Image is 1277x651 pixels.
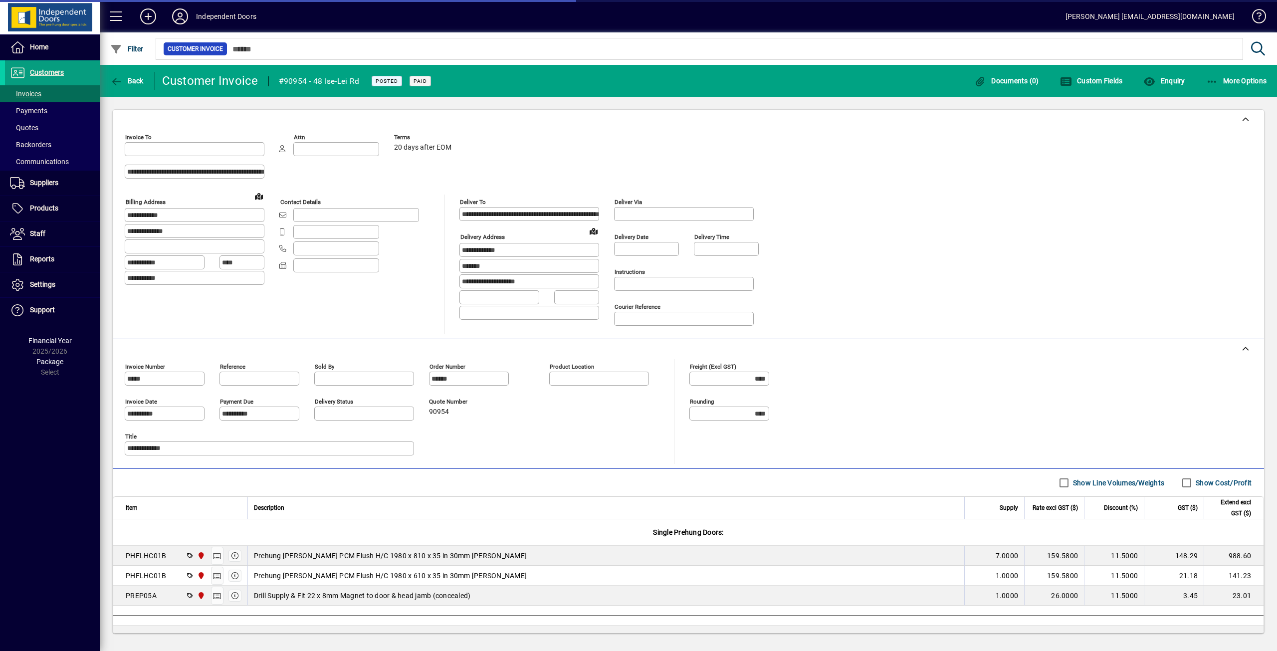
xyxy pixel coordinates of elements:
span: Customers [30,68,64,76]
a: Invoices [5,85,100,102]
span: Support [30,306,55,314]
mat-label: Order number [429,363,465,370]
span: Rate excl GST ($) [1033,502,1078,513]
span: Customer Invoice [168,44,223,54]
span: Prehung [PERSON_NAME] PCM Flush H/C 1980 x 810 x 35 in 30mm [PERSON_NAME] [254,551,527,561]
span: Drill Supply & Fit 22 x 8mm Magnet to door & head jamb (concealed) [254,591,471,601]
span: Invoices [10,90,41,98]
span: Christchurch [195,570,206,581]
span: Paid [414,78,427,84]
mat-label: Delivery time [694,233,729,240]
span: 1.0000 [996,571,1019,581]
mat-label: Invoice To [125,134,152,141]
span: Quote number [429,399,489,405]
a: Support [5,298,100,323]
a: View on map [586,223,602,239]
td: 988.60 [1204,546,1264,566]
a: Staff [5,221,100,246]
span: Description [254,502,284,513]
span: Christchurch [195,590,206,601]
div: Independent Doors [196,8,256,24]
mat-label: Title [125,433,137,440]
mat-label: Instructions [615,268,645,275]
span: Supply [1000,502,1018,513]
span: Settings [30,280,55,288]
span: Package [36,358,63,366]
a: Payments [5,102,100,119]
mat-label: Freight (excl GST) [690,363,736,370]
mat-label: Invoice number [125,363,165,370]
td: 11.5000 [1084,586,1144,606]
a: Knowledge Base [1245,2,1265,34]
td: 23.01 [1204,586,1264,606]
span: Christchurch [195,550,206,561]
mat-label: Reference [220,363,245,370]
button: Profile [164,7,196,25]
span: Staff [30,229,45,237]
span: Communications [10,158,69,166]
span: Quotes [10,124,38,132]
a: Home [5,35,100,60]
span: Products [30,204,58,212]
div: 159.5800 [1031,571,1078,581]
a: Suppliers [5,171,100,196]
div: PHFLHC01B [126,551,166,561]
a: Products [5,196,100,221]
span: More Options [1206,77,1267,85]
a: View on map [251,188,267,204]
span: 7.0000 [996,551,1019,561]
div: PREP05A [126,591,157,601]
mat-label: Attn [294,134,305,141]
span: GST ($) [1178,502,1198,513]
mat-label: Payment due [220,398,253,405]
button: Filter [108,40,146,58]
span: Financial Year [28,337,72,345]
span: Filter [110,45,144,53]
a: Backorders [5,136,100,153]
div: #90954 - 48 Ise-Lei Rd [279,73,360,89]
mat-label: Sold by [315,363,334,370]
td: 11.5000 [1084,566,1144,586]
div: 159.5800 [1031,551,1078,561]
button: Add [132,7,164,25]
mat-label: Deliver To [460,199,486,206]
app-page-header-button: Back [100,72,155,90]
span: Enquiry [1143,77,1185,85]
td: 11.5000 [1084,546,1144,566]
span: Posted [376,78,398,84]
a: Reports [5,247,100,272]
div: Customer Invoice [162,73,258,89]
span: Terms [394,134,454,141]
mat-label: Product location [550,363,594,370]
div: Single Prehung Doors: [113,519,1264,545]
span: 1.0000 [996,591,1019,601]
div: PHFLHC01B [126,571,166,581]
div: 26.0000 [1031,591,1078,601]
a: Settings [5,272,100,297]
span: Documents (0) [974,77,1039,85]
mat-label: Deliver via [615,199,642,206]
span: Back [110,77,144,85]
mat-label: Delivery date [615,233,648,240]
span: Suppliers [30,179,58,187]
span: Custom Fields [1060,77,1123,85]
td: 148.29 [1144,546,1204,566]
span: Backorders [10,141,51,149]
td: 3.45 [1144,586,1204,606]
td: 21.18 [1144,566,1204,586]
button: Custom Fields [1058,72,1125,90]
span: 90954 [429,408,449,416]
span: Home [30,43,48,51]
span: 20 days after EOM [394,144,451,152]
span: Reports [30,255,54,263]
a: Quotes [5,119,100,136]
a: Communications [5,153,100,170]
mat-label: Courier Reference [615,303,660,310]
span: Item [126,502,138,513]
mat-label: Rounding [690,398,714,405]
td: 141.23 [1204,566,1264,586]
div: [PERSON_NAME] [EMAIL_ADDRESS][DOMAIN_NAME] [1065,8,1235,24]
span: Payments [10,107,47,115]
label: Show Line Volumes/Weights [1071,478,1164,488]
span: Discount (%) [1104,502,1138,513]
